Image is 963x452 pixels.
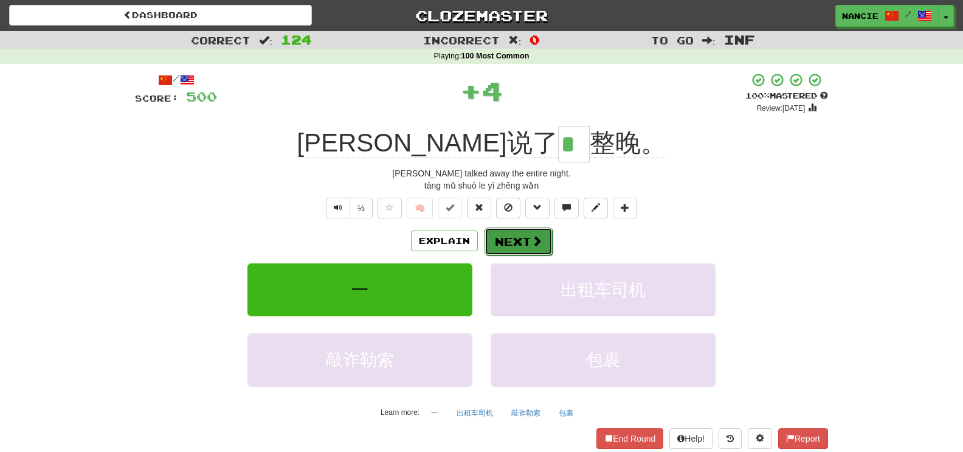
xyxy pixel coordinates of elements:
[613,198,637,218] button: Add to collection (alt+a)
[496,198,520,218] button: Ignore sentence (alt+i)
[259,35,272,46] span: :
[505,404,547,422] button: 敲诈勒索
[191,34,250,46] span: Correct
[485,228,553,256] button: Next
[719,428,742,449] button: Round history (alt+y)
[584,198,608,218] button: Edit sentence (alt+d)
[381,408,419,417] small: Learn more:
[135,179,828,192] div: tāng mǔ shuō le yī zhěng wǎn
[724,32,755,47] span: Inf
[247,333,472,386] button: 敲诈勒索
[424,404,445,422] button: 一
[842,10,878,21] span: Nancie
[407,198,433,218] button: 🧠
[247,263,472,316] button: 一
[835,5,939,27] a: Nancie /
[651,34,694,46] span: To go
[323,198,373,218] div: Text-to-speech controls
[905,10,911,18] span: /
[326,350,394,369] span: 敲诈勒索
[586,350,620,369] span: 包裹
[450,404,500,422] button: 出租车司机
[530,32,540,47] span: 0
[596,428,663,449] button: End Round
[186,89,217,104] span: 500
[561,280,646,299] span: 出租车司机
[491,263,716,316] button: 出租车司机
[467,198,491,218] button: Reset to 0% Mastered (alt+r)
[135,167,828,179] div: [PERSON_NAME] talked away the entire night.
[423,34,500,46] span: Incorrect
[297,128,557,158] span: [PERSON_NAME]说了
[9,5,312,26] a: Dashboard
[378,198,402,218] button: Favorite sentence (alt+f)
[330,5,633,26] a: Clozemaster
[552,404,580,422] button: 包裹
[745,91,770,100] span: 100 %
[757,104,806,113] small: Review: [DATE]
[281,32,312,47] span: 124
[438,198,462,218] button: Set this sentence to 100% Mastered (alt+m)
[351,280,368,299] span: 一
[554,198,579,218] button: Discuss sentence (alt+u)
[778,428,828,449] button: Report
[461,52,529,60] strong: 100 Most Common
[491,333,716,386] button: 包裹
[702,35,716,46] span: :
[460,72,481,109] span: +
[326,198,350,218] button: Play sentence audio (ctl+space)
[525,198,550,218] button: Grammar (alt+g)
[669,428,713,449] button: Help!
[481,75,503,106] span: 4
[590,128,666,158] span: 整晚。
[135,72,217,88] div: /
[135,93,179,103] span: Score:
[411,231,478,251] button: Explain
[350,198,373,218] button: ½
[508,35,522,46] span: :
[745,91,828,102] div: Mastered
